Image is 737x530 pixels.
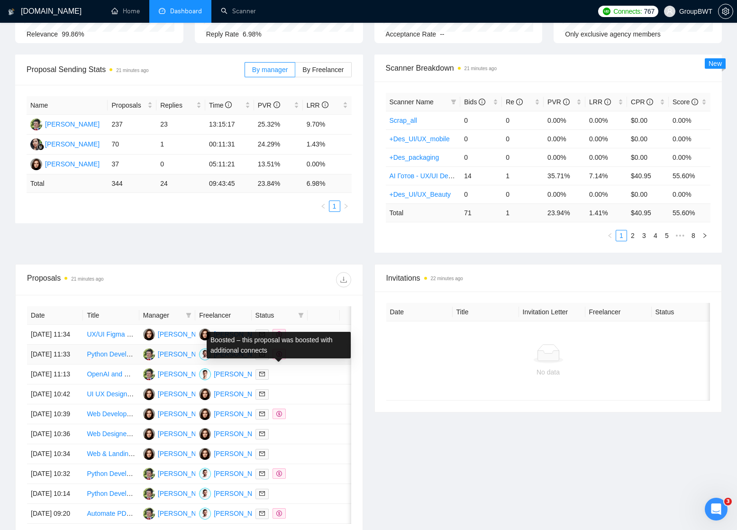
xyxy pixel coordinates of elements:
[143,368,155,380] img: AS
[604,99,611,105] span: info-circle
[585,148,627,166] td: 0.00%
[344,470,358,477] span: right
[158,349,212,359] div: [PERSON_NAME]
[585,111,627,129] td: 0.00%
[276,351,282,357] span: dollar
[156,155,205,174] td: 0
[83,365,139,384] td: OpenAI and GPT Creator Expert Needed for AI Agent Development
[563,99,570,105] span: info-circle
[156,96,205,115] th: Replies
[199,350,268,357] a: AY[PERSON_NAME]
[390,135,450,143] a: +Des_UI/UX_mobile
[259,391,265,397] span: mail
[83,424,139,444] td: Web Designer for Special - Themed Rental Property
[386,62,711,74] span: Scanner Breakdown
[143,350,212,357] a: AS[PERSON_NAME]
[206,30,239,38] span: Reply Rate
[390,117,417,124] a: Scrap_all
[460,129,502,148] td: 0
[27,174,108,193] td: Total
[254,174,303,193] td: 23.84 %
[631,98,653,106] span: CPR
[627,148,669,166] td: $0.00
[45,139,100,149] div: [PERSON_NAME]
[585,185,627,203] td: 0.00%
[143,468,155,480] img: AS
[195,306,251,325] th: Freelancer
[143,448,155,460] img: SK
[604,230,616,241] button: left
[544,148,585,166] td: 0.00%
[87,330,257,338] a: UX/UI Figma Designer Position With Australian Company!
[259,511,265,516] span: mail
[143,429,212,437] a: SK[PERSON_NAME]
[604,230,616,241] li: Previous Page
[344,371,358,377] span: right
[344,430,358,437] span: right
[344,450,358,457] span: right
[585,203,627,222] td: 1.41 %
[669,111,710,129] td: 0.00%
[322,101,328,108] span: info-circle
[27,272,189,287] div: Proposals
[27,345,83,365] td: [DATE] 11:33
[259,451,265,457] span: mail
[143,329,155,340] img: SK
[589,98,611,106] span: LRR
[214,488,268,499] div: [PERSON_NAME]
[669,148,710,166] td: 0.00%
[83,484,139,504] td: Python Developer for Selenium Automation (.exe) + GCP File Upload + Scheduled Task Setup
[158,329,212,339] div: [PERSON_NAME]
[209,101,232,109] span: Time
[27,464,83,484] td: [DATE] 10:32
[30,158,42,170] img: SK
[544,111,585,129] td: 0.00%
[87,350,229,358] a: Python Developer for Real Estate Data Scraping
[336,272,351,287] button: download
[143,370,212,377] a: AS[PERSON_NAME]
[340,201,352,212] li: Next Page
[83,306,139,325] th: Title
[214,329,268,339] div: [PERSON_NAME]
[143,508,155,520] img: AS
[27,365,83,384] td: [DATE] 11:13
[27,444,83,464] td: [DATE] 10:34
[62,30,84,38] span: 99.86%
[644,6,655,17] span: 767
[108,155,156,174] td: 37
[646,99,653,105] span: info-circle
[276,411,282,417] span: dollar
[254,115,303,135] td: 25.32%
[607,233,613,238] span: left
[650,230,661,241] a: 4
[709,60,722,67] span: New
[307,101,328,109] span: LRR
[199,449,268,457] a: SK[PERSON_NAME]
[27,306,83,325] th: Date
[87,390,244,398] a: UI UX Designer | SaaS Designer | Mobile App Design
[83,444,139,464] td: Web & Landing Page Designer (UX/UI Advantage)
[394,367,703,377] div: No data
[30,140,100,147] a: SN[PERSON_NAME]
[214,429,268,439] div: [PERSON_NAME]
[158,389,212,399] div: [PERSON_NAME]
[303,155,352,174] td: 0.00%
[638,230,650,241] li: 3
[143,410,212,417] a: SK[PERSON_NAME]
[199,408,211,420] img: SK
[158,369,212,379] div: [PERSON_NAME]
[298,312,304,318] span: filter
[464,98,485,106] span: Bids
[205,135,254,155] td: 00:11:31
[199,368,211,380] img: DN
[460,166,502,185] td: 14
[143,330,212,338] a: SK[PERSON_NAME]
[390,154,439,161] a: +Des_packaging
[390,172,466,180] a: AI Готов - UX/UI Designer
[87,510,318,517] a: Automate PDF to Excel Workflow for Business Central (SharePoint Integration)
[320,203,326,209] span: left
[699,230,710,241] button: right
[199,388,211,400] img: SK
[276,331,282,337] span: dollar
[87,450,235,457] a: Web & Landing Page Designer (UX/UI Advantage)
